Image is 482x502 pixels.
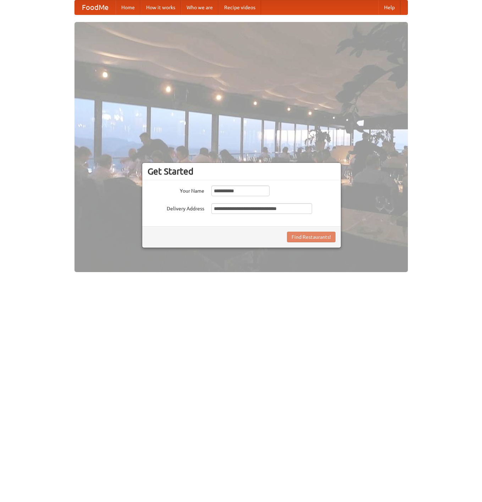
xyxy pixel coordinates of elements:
[378,0,400,15] a: Help
[181,0,218,15] a: Who we are
[140,0,181,15] a: How it works
[148,203,204,212] label: Delivery Address
[218,0,261,15] a: Recipe videos
[116,0,140,15] a: Home
[148,186,204,194] label: Your Name
[287,232,336,242] button: Find Restaurants!
[148,166,336,177] h3: Get Started
[75,0,116,15] a: FoodMe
